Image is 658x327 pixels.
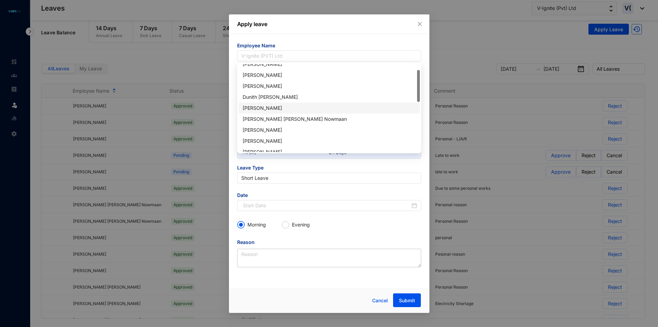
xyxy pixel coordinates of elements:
[243,137,416,145] div: [PERSON_NAME]
[239,92,420,103] div: Dunith Adithya
[241,51,417,61] span: V-Ignite (PVT) Ltd
[243,93,416,101] div: Dunith [PERSON_NAME]
[292,221,310,228] p: Evening
[243,148,416,156] div: [PERSON_NAME]
[237,20,421,28] p: Apply leave
[372,297,388,304] span: Cancel
[243,115,416,123] div: [PERSON_NAME] [PERSON_NAME] Nowmaan
[243,126,416,134] div: [PERSON_NAME]
[241,173,417,183] span: Short Leave
[243,60,416,68] div: [PERSON_NAME]
[237,192,421,200] span: Date
[237,164,421,173] span: Leave Type
[243,71,416,79] div: [PERSON_NAME]
[239,125,420,136] div: Induja Devendran
[243,104,416,112] div: [PERSON_NAME]
[239,147,420,157] div: Karthic Sundaramoorthi
[247,221,266,228] p: Morning
[239,81,420,92] div: Danushan Krishnasaamy
[417,21,423,27] span: close
[239,114,420,125] div: Fathima Shafiya Shanu Mohammed Nowmaan
[239,59,420,70] div: Aflal Ahamed
[243,202,410,209] input: Start Date
[367,294,393,307] button: Cancel
[416,20,424,28] button: Close
[237,238,259,246] label: Reason
[237,42,421,50] span: Employee Name
[399,297,415,304] span: Submit
[237,249,421,267] textarea: Reason
[393,293,421,307] button: Submit
[239,70,420,81] div: Bavananthan Abinayan
[239,136,420,147] div: Karshika Raju
[243,82,416,90] div: [PERSON_NAME]
[239,103,420,114] div: Fathima Farasha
